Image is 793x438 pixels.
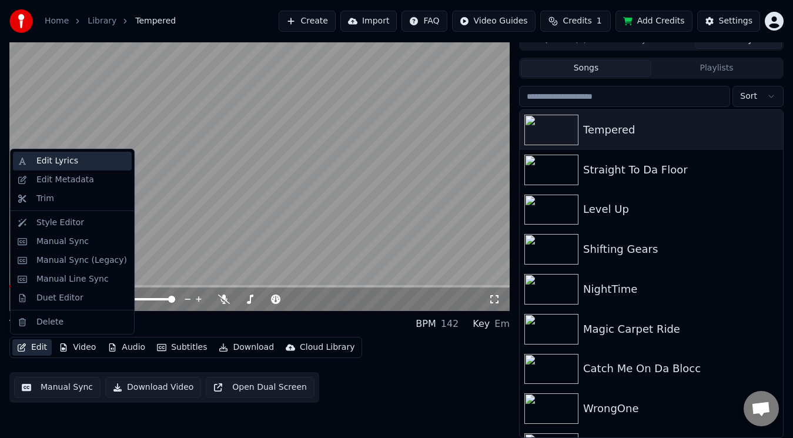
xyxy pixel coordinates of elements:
[583,321,778,337] div: Magic Carpet Ride
[206,377,314,398] button: Open Dual Screen
[12,339,52,356] button: Edit
[583,360,778,377] div: Catch Me On Da Blocc
[521,60,651,77] button: Songs
[697,11,760,32] button: Settings
[103,339,150,356] button: Audio
[9,316,67,332] div: Tempered
[744,391,779,426] div: Open chat
[45,15,69,27] a: Home
[105,377,201,398] button: Download Video
[615,11,692,32] button: Add Credits
[36,236,89,248] div: Manual Sync
[36,155,78,167] div: Edit Lyrics
[597,15,602,27] span: 1
[36,292,83,304] div: Duet Editor
[583,241,778,258] div: Shifting Gears
[651,60,782,77] button: Playlists
[152,339,212,356] button: Subtitles
[401,11,447,32] button: FAQ
[36,255,127,266] div: Manual Sync (Legacy)
[583,162,778,178] div: Straight To Da Floor
[36,217,84,229] div: Style Editor
[36,273,109,285] div: Manual Line Sync
[36,316,63,328] div: Delete
[36,193,54,205] div: Trim
[540,11,611,32] button: Credits1
[494,317,510,331] div: Em
[583,122,778,138] div: Tempered
[45,15,176,27] nav: breadcrumb
[54,339,101,356] button: Video
[9,9,33,33] img: youka
[300,342,354,353] div: Cloud Library
[88,15,116,27] a: Library
[583,281,778,297] div: NightTime
[563,15,591,27] span: Credits
[14,377,101,398] button: Manual Sync
[583,400,778,417] div: WrongOne
[135,15,176,27] span: Tempered
[452,11,536,32] button: Video Guides
[740,91,757,102] span: Sort
[214,339,279,356] button: Download
[441,317,459,331] div: 142
[340,11,397,32] button: Import
[416,317,436,331] div: BPM
[583,201,778,218] div: Level Up
[279,11,336,32] button: Create
[473,317,490,331] div: Key
[719,15,752,27] div: Settings
[36,174,94,186] div: Edit Metadata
